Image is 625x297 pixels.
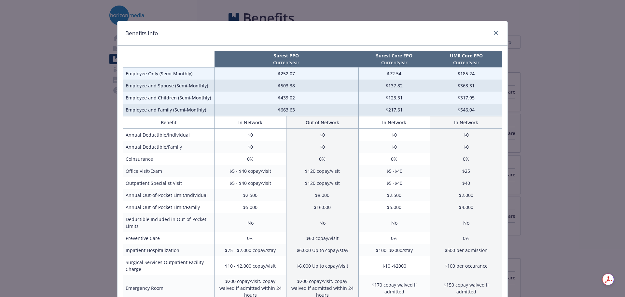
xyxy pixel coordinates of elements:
td: $4,000 [430,201,502,213]
td: $137.82 [358,80,430,92]
td: $10 - $2,000 copay/visit [215,256,286,275]
td: $0 [430,129,502,141]
td: $2,000 [430,189,502,201]
td: No [286,213,358,232]
td: 0% [358,153,430,165]
td: $363.31 [430,80,502,92]
td: $16,000 [286,201,358,213]
td: Annual Out-of-Pocket Limit/Individual [123,189,215,201]
th: In Network [215,116,286,129]
td: $0 [358,129,430,141]
td: Preventive Care [123,232,215,244]
td: $25 [430,165,502,177]
td: $500 per admission [430,244,502,256]
td: $317.95 [430,92,502,104]
td: $2,500 [215,189,286,201]
td: $5,000 [215,201,286,213]
th: Benefit [123,116,215,129]
td: $123.31 [358,92,430,104]
td: $5 - $40 copay/visit [215,177,286,189]
td: 0% [215,153,286,165]
td: $40 [430,177,502,189]
td: $5,000 [358,201,430,213]
td: $0 [358,141,430,153]
td: Inpatient Hospitalization [123,244,215,256]
td: $6,000 Up to copay/stay [286,244,358,256]
td: Outpatient Specialist Visit [123,177,215,189]
h1: Benefits Info [125,29,158,37]
a: close [492,29,500,37]
td: Employee Only (Semi-Monthly) [123,67,215,80]
td: $0 [286,129,358,141]
td: No [358,213,430,232]
td: 0% [286,153,358,165]
td: No [430,213,502,232]
td: Surgical Services Outpatient Facility Charge [123,256,215,275]
td: $60 copay/visit [286,232,358,244]
td: $0 [215,129,286,141]
p: UMR Core EPO [432,52,501,59]
p: Surest PPO [216,52,357,59]
td: Office Visit/Exam [123,165,215,177]
td: $8,000 [286,189,358,201]
p: Current year [432,59,501,66]
p: Surest Core EPO [360,52,429,59]
td: $217.61 [358,104,430,116]
td: $0 [286,141,358,153]
td: $663.63 [215,104,358,116]
td: $439.02 [215,92,358,104]
td: $6,000 Up to copay/visit [286,256,358,275]
td: Employee and Spouse (Semi-Monthly) [123,80,215,92]
td: Annual Out-of-Pocket Limit/Family [123,201,215,213]
th: Out of Network [286,116,358,129]
td: $252.07 [215,67,358,80]
td: Annual Deductible/Family [123,141,215,153]
td: Employee and Children (Semi-Monthly) [123,92,215,104]
td: $0 [430,141,502,153]
td: $2,500 [358,189,430,201]
td: $185.24 [430,67,502,80]
td: $5 - $40 copay/visit [215,165,286,177]
td: 0% [358,232,430,244]
td: $72.54 [358,67,430,80]
p: Current year [216,59,357,66]
th: In Network [430,116,502,129]
th: intentionally left blank [123,51,215,67]
td: 0% [430,153,502,165]
td: $5 -$40 [358,177,430,189]
td: $546.04 [430,104,502,116]
td: No [215,213,286,232]
td: Deductible Included in Out-of-Pocket Limits [123,213,215,232]
td: $100 -$2000/stay [358,244,430,256]
td: $0 [215,141,286,153]
td: Coinsurance [123,153,215,165]
td: $120 copay/visit [286,165,358,177]
td: 0% [430,232,502,244]
td: $5 -$40 [358,165,430,177]
td: $75 - $2,000 copay/stay [215,244,286,256]
p: Current year [360,59,429,66]
td: $10 -$2000 [358,256,430,275]
td: $120 copay/visit [286,177,358,189]
td: $503.38 [215,80,358,92]
td: 0% [215,232,286,244]
td: $100 per occurance [430,256,502,275]
td: Annual Deductible/Individual [123,129,215,141]
th: In Network [358,116,430,129]
td: Employee and Family (Semi-Monthly) [123,104,215,116]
